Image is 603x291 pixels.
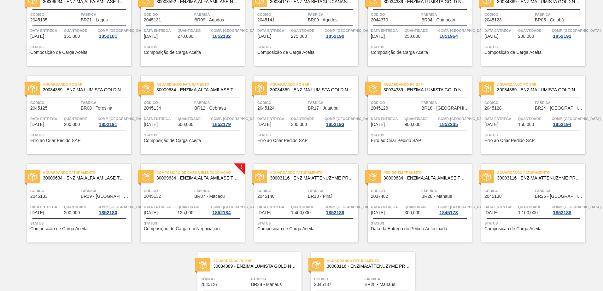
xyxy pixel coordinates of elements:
span: Código [314,276,363,282]
span: Aguardando PC SAP [43,81,131,88]
span: 30003116 - ENZIMA;ATTENUZYME PRO;NOVOZYMES; [327,264,410,269]
span: Fábrica [535,188,584,194]
span: Erro ao Criar Pedido SAP [30,138,81,143]
span: Status [371,132,470,138]
span: Status [484,132,584,138]
span: Data Entrega [257,27,290,34]
span: BR28 - Manaus [365,282,395,287]
span: 125,000 [178,210,194,215]
div: 1852205 [438,122,459,127]
span: Status [257,220,357,226]
a: Comp. [GEOGRAPHIC_DATA]1852191 [97,116,130,127]
span: Código [144,188,193,194]
div: 1852181 [97,34,118,39]
img: status [199,261,207,269]
span: Quantidade [64,116,96,122]
span: 2045123 [484,18,502,22]
span: Quantidade [518,204,550,210]
span: Status [144,44,243,50]
span: 2045137 [314,282,331,287]
img: status [312,261,320,269]
span: BR26 - Uberlândia [535,194,584,199]
span: BR21 - Lages [81,18,108,22]
span: 270,000 [178,34,194,39]
span: Data Entrega [484,204,517,210]
span: Data Entrega [257,116,290,122]
span: 30009634 - ENZIMA;ALFA-AMILASE TERMOESTÁVEL;TERMAMY [383,176,467,180]
span: Status [30,220,130,226]
span: Data Entrega [144,204,176,210]
img: status [28,173,37,181]
span: Fábrica [194,11,243,18]
a: statusAguardando Faturamento30009634 - ENZIMA;ALFA-AMILASE TERMOESTÁVEL;TERMAMYCódigo2045134Fábri... [131,76,245,154]
span: 2045133 [30,194,48,199]
span: Aguardando PC SAP [497,81,585,88]
span: Fábrica [308,100,357,106]
span: Data Entrega [30,27,62,34]
img: status [255,173,264,181]
span: Código [371,188,420,194]
a: statusAguardando Faturamento30003116 - ENZIMA;ATTENUZYME PRO;NOVOZYMES;Código2045138FábricaBR26 -... [472,164,585,243]
span: Status [484,220,584,226]
span: BR24 - Ponta Grossa [535,106,584,111]
span: 30/10/2025 [484,210,498,215]
span: Fábrica [421,11,470,18]
span: Aguardando Faturamento [43,169,131,176]
span: Código [257,188,306,194]
a: Comp. [GEOGRAPHIC_DATA]1852184 [211,204,243,215]
a: statusAguardando PC SAP30034389 - ENZIMA LUMISTA GOLD NOVONESIS 25KGCódigo2045125FábricaBR08 - Te... [18,76,131,154]
span: Fábrica [308,188,357,194]
span: Código [484,100,533,106]
a: Comp. [GEOGRAPHIC_DATA]1852192 [552,27,584,39]
div: 1852193 [325,122,345,127]
span: Aguardando Faturamento [327,258,415,264]
span: Comp. Carga [211,204,260,210]
span: 30003116 - ENZIMA;ATTENUZYME PRO;NOVOZYMES; [497,176,580,180]
span: 2045125 [30,106,48,111]
span: Comp. Carga [438,116,487,122]
span: Composição de Carga em Negociação [144,226,220,231]
span: BR09 - Agudos [308,18,337,22]
img: status [255,84,264,93]
div: 1852184 [211,210,232,215]
span: Comp. Carga [325,204,373,210]
a: Comp. [GEOGRAPHIC_DATA]1852205 [438,116,470,127]
span: 2045127 [201,282,218,287]
span: Composição de Carga em Negociação [156,169,245,176]
span: 20/10/2025 [30,210,44,215]
span: Fábrica [81,11,130,18]
span: 16/10/2025 [257,34,271,39]
span: Fábrica [365,276,413,282]
span: Código [484,11,533,18]
span: 18/10/2025 [371,122,385,127]
div: 1851964 [438,34,459,39]
span: Composição de Carga Aceita [30,50,87,55]
span: Quantidade [291,27,323,34]
span: 1.400,000 [291,210,311,215]
span: 20/10/2025 [144,210,158,215]
span: 30034389 - ENZIMA LUMISTA GOLD NOVONESIS 25KG [383,88,467,92]
span: BR28 - Manaus [421,194,452,199]
span: Erro ao Criar Pedido SAP [257,138,308,143]
a: statusAguardando PC SAP30034389 - ENZIMA LUMISTA GOLD NOVONESIS 25KGCódigo2045128FábricaBR24 - [G... [472,76,585,154]
span: 300,000 [405,210,421,215]
span: Composição de Carga Aceita [144,50,201,55]
span: Código [371,100,420,106]
a: Comp. [GEOGRAPHIC_DATA]1852190 [325,27,357,39]
div: 1852190 [325,34,345,39]
span: Fábrica [81,100,130,106]
span: 30003116 - ENZIMA;ATTENUZYME PRO;NOVOZYMES; [270,176,353,180]
span: 150,000 [518,122,534,127]
span: Código [144,100,193,106]
span: Composição de Carga Aceita [484,50,542,55]
span: Código [201,276,249,282]
span: Comp. Carga [438,204,487,210]
div: 1845173 [438,210,459,215]
span: Erro ao Criar Pedido SAP [484,138,535,143]
span: Fábrica [421,100,470,106]
span: 2045141 [257,18,275,22]
span: 2045128 [484,106,502,111]
span: 30034389 - ENZIMA LUMISTA GOLD NOVONESIS 25KG [270,88,353,92]
span: Comp. Carga [211,27,260,34]
div: 1852179 [211,122,232,127]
